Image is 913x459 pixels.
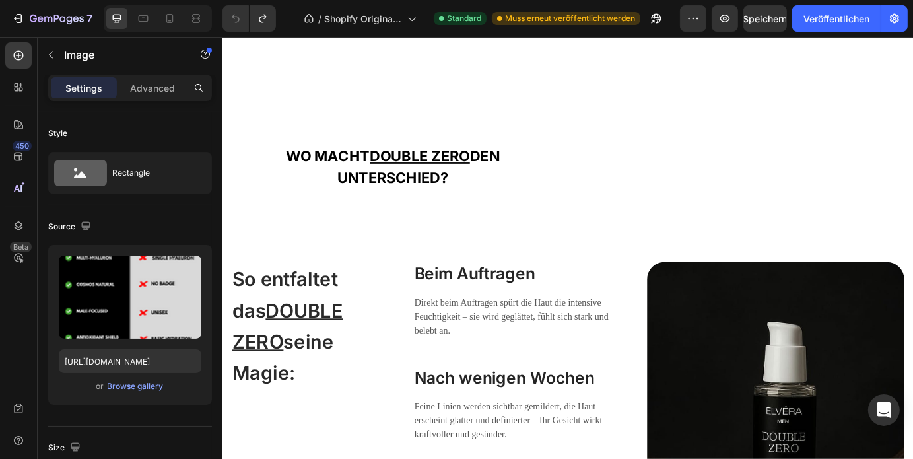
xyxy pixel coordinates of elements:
p: Image [64,47,176,63]
font: Muss erneut veröffentlicht werden [505,13,635,23]
font: Standard [447,13,481,23]
button: Speichern [743,5,787,32]
div: Size [48,439,83,457]
div: Rectangle [112,158,193,188]
font: / [318,13,321,24]
font: Beta [13,242,28,252]
iframe: Designbereich [222,37,913,459]
font: Speichern [743,13,788,24]
font: 450 [15,141,29,151]
input: https://example.com/image.jpg [59,349,201,373]
img: preview-image [59,256,201,339]
div: Öffnen Sie den Intercom Messenger [868,394,900,426]
font: 7 [86,12,92,25]
div: Source [48,218,94,236]
div: Rückgängig/Wiederholen [222,5,276,32]
font: Veröffentlichen [803,13,869,24]
span: or [96,378,104,394]
font: Shopify Original Home-Vorlage [324,13,401,38]
button: Veröffentlichen [792,5,881,32]
p: Settings [65,81,102,95]
p: Advanced [130,81,175,95]
div: Browse gallery [108,380,164,392]
button: Browse gallery [107,380,164,393]
div: Style [48,127,67,139]
button: 7 [5,5,98,32]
